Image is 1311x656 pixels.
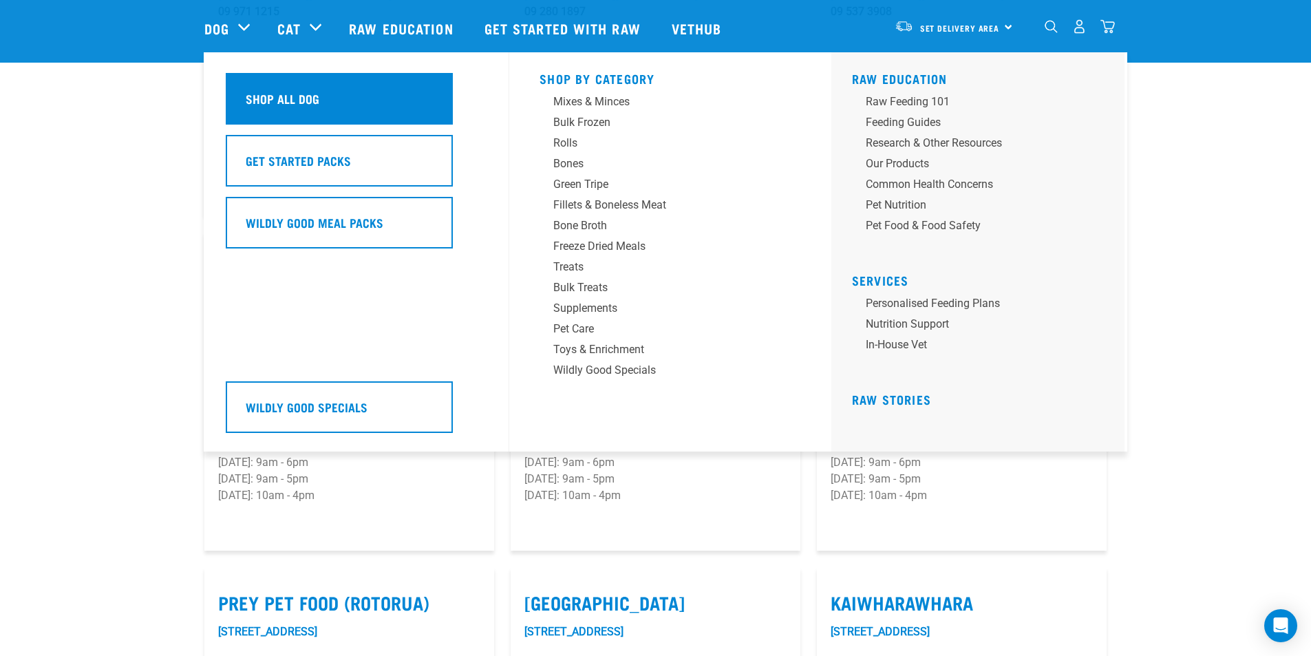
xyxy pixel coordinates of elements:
[831,471,1093,487] p: [DATE]: 9am - 5pm
[553,114,768,131] div: Bulk Frozen
[553,197,768,213] div: Fillets & Boneless Meat
[553,135,768,151] div: Rolls
[540,362,801,383] a: Wildly Good Specials
[553,279,768,296] div: Bulk Treats
[204,18,229,39] a: Dog
[246,213,383,231] h5: Wildly Good Meal Packs
[540,341,801,362] a: Toys & Enrichment
[831,487,1093,504] p: [DATE]: 10am - 4pm
[553,238,768,255] div: Freeze Dried Meals
[852,114,1113,135] a: Feeding Guides
[218,487,480,504] p: [DATE]: 10am - 4pm
[1045,20,1058,33] img: home-icon-1@2x.png
[852,316,1113,337] a: Nutrition Support
[553,259,768,275] div: Treats
[866,156,1080,172] div: Our Products
[866,197,1080,213] div: Pet Nutrition
[540,94,801,114] a: Mixes & Minces
[852,94,1113,114] a: Raw Feeding 101
[540,279,801,300] a: Bulk Treats
[852,218,1113,238] a: Pet Food & Food Safety
[540,114,801,135] a: Bulk Frozen
[553,341,768,358] div: Toys & Enrichment
[524,454,787,471] p: [DATE]: 9am - 6pm
[852,156,1113,176] a: Our Products
[540,72,801,83] h5: Shop By Category
[540,135,801,156] a: Rolls
[540,176,801,197] a: Green Tripe
[831,592,1093,613] label: Kaiwharawhara
[226,73,487,135] a: Shop All Dog
[246,151,351,169] h5: Get Started Packs
[658,1,739,56] a: Vethub
[1100,19,1115,34] img: home-icon@2x.png
[852,135,1113,156] a: Research & Other Resources
[218,625,317,638] a: [STREET_ADDRESS]
[852,273,1113,284] h5: Services
[246,89,319,107] h5: Shop All Dog
[553,321,768,337] div: Pet Care
[553,94,768,110] div: Mixes & Minces
[226,381,487,443] a: Wildly Good Specials
[540,156,801,176] a: Bones
[524,471,787,487] p: [DATE]: 9am - 5pm
[246,398,367,416] h5: Wildly Good Specials
[866,114,1080,131] div: Feeding Guides
[866,135,1080,151] div: Research & Other Resources
[524,592,787,613] label: [GEOGRAPHIC_DATA]
[218,592,480,613] label: Prey Pet Food (Rotorua)
[471,1,658,56] a: Get started with Raw
[553,362,768,379] div: Wildly Good Specials
[852,197,1113,218] a: Pet Nutrition
[1264,609,1297,642] div: Open Intercom Messenger
[553,218,768,234] div: Bone Broth
[226,135,487,197] a: Get Started Packs
[852,337,1113,357] a: In-house vet
[226,197,487,259] a: Wildly Good Meal Packs
[852,176,1113,197] a: Common Health Concerns
[218,471,480,487] p: [DATE]: 9am - 5pm
[553,156,768,172] div: Bones
[920,25,1000,30] span: Set Delivery Area
[852,75,948,82] a: Raw Education
[540,218,801,238] a: Bone Broth
[218,454,480,471] p: [DATE]: 9am - 6pm
[540,238,801,259] a: Freeze Dried Meals
[540,300,801,321] a: Supplements
[852,295,1113,316] a: Personalised Feeding Plans
[540,321,801,341] a: Pet Care
[524,487,787,504] p: [DATE]: 10am - 4pm
[895,20,913,32] img: van-moving.png
[553,300,768,317] div: Supplements
[524,625,623,638] a: [STREET_ADDRESS]
[866,94,1080,110] div: Raw Feeding 101
[335,1,470,56] a: Raw Education
[831,454,1093,471] p: [DATE]: 9am - 6pm
[553,176,768,193] div: Green Tripe
[277,18,301,39] a: Cat
[866,218,1080,234] div: Pet Food & Food Safety
[866,176,1080,193] div: Common Health Concerns
[540,197,801,218] a: Fillets & Boneless Meat
[852,396,931,403] a: Raw Stories
[1072,19,1087,34] img: user.png
[540,259,801,279] a: Treats
[831,625,930,638] a: [STREET_ADDRESS]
